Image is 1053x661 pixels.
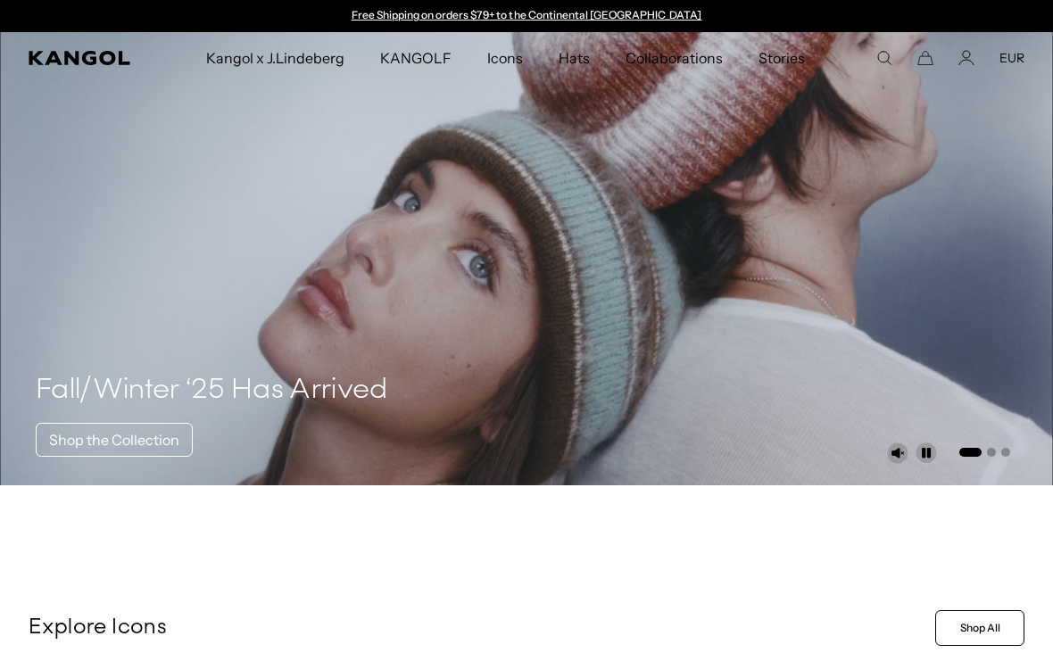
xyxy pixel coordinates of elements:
[206,32,345,84] span: Kangol x J.Lindeberg
[741,32,823,84] a: Stories
[487,32,523,84] span: Icons
[999,50,1024,66] button: EUR
[759,32,805,84] span: Stories
[887,442,908,464] button: Unmute
[935,610,1024,646] a: Shop All
[29,51,135,65] a: Kangol
[188,32,363,84] a: Kangol x J.Lindeberg
[469,32,541,84] a: Icons
[380,32,451,84] span: KANGOLF
[559,32,590,84] span: Hats
[36,423,193,457] a: Shop the Collection
[958,444,1010,459] ul: Select a slide to show
[959,448,982,457] button: Go to slide 1
[36,373,388,409] h4: Fall/Winter ‘25 Has Arrived
[541,32,608,84] a: Hats
[626,32,723,84] span: Collaborations
[343,9,710,23] slideshow-component: Announcement bar
[876,50,892,66] summary: Search here
[343,9,710,23] div: 1 of 2
[1001,448,1010,457] button: Go to slide 3
[917,50,933,66] button: Cart
[987,448,996,457] button: Go to slide 2
[958,50,974,66] a: Account
[362,32,468,84] a: KANGOLF
[916,442,937,464] button: Pause
[343,9,710,23] div: Announcement
[352,8,702,21] a: Free Shipping on orders $79+ to the Continental [GEOGRAPHIC_DATA]
[29,615,928,641] p: Explore Icons
[608,32,741,84] a: Collaborations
